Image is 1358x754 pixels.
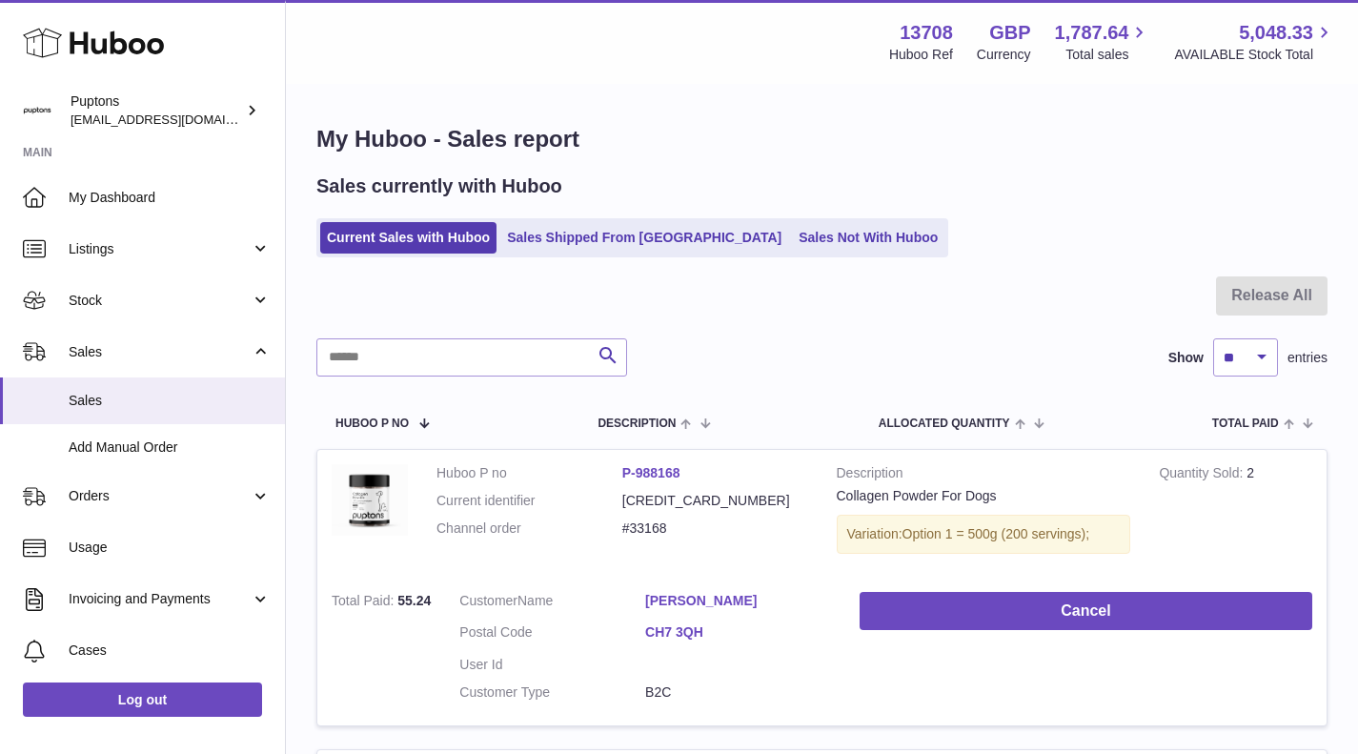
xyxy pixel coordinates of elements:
dt: User Id [459,656,645,674]
span: Listings [69,240,251,258]
div: Variation: [837,515,1131,554]
a: P-988168 [622,465,680,480]
a: 1,787.64 Total sales [1055,20,1151,64]
span: Total paid [1212,418,1279,430]
span: Add Manual Order [69,438,271,457]
dt: Huboo P no [436,464,622,482]
div: Huboo Ref [889,46,953,64]
label: Show [1168,349,1204,367]
div: Currency [977,46,1031,64]
span: Orders [69,487,251,505]
span: Total sales [1065,46,1150,64]
button: Cancel [860,592,1312,631]
span: ALLOCATED Quantity [879,418,1010,430]
span: Usage [69,539,271,557]
div: Collagen Powder For Dogs [837,487,1131,505]
span: 5,048.33 [1239,20,1313,46]
strong: Total Paid [332,593,397,613]
strong: 13708 [900,20,953,46]
dt: Customer Type [459,683,645,702]
span: Huboo P no [335,418,409,430]
span: entries [1287,349,1328,367]
strong: Quantity Sold [1159,465,1247,485]
span: 55.24 [397,593,431,608]
span: Stock [69,292,251,310]
h2: Sales currently with Huboo [316,173,562,199]
span: [EMAIL_ADDRESS][DOMAIN_NAME] [71,112,280,127]
h1: My Huboo - Sales report [316,124,1328,154]
a: Sales Shipped From [GEOGRAPHIC_DATA] [500,222,788,254]
dd: #33168 [622,520,808,538]
div: Puptons [71,92,242,129]
img: hello@puptons.com [23,96,51,125]
td: 2 [1145,450,1327,578]
dt: Name [459,592,645,615]
strong: Description [837,464,1131,487]
a: Sales Not With Huboo [792,222,944,254]
span: Customer [459,593,517,608]
dt: Postal Code [459,623,645,646]
a: Log out [23,683,262,717]
dd: B2C [645,683,831,702]
span: Description [598,418,676,430]
a: CH7 3QH [645,623,831,642]
strong: GBP [989,20,1030,46]
span: My Dashboard [69,189,271,207]
span: Sales [69,392,271,410]
a: 5,048.33 AVAILABLE Stock Total [1174,20,1335,64]
dt: Channel order [436,520,622,538]
span: AVAILABLE Stock Total [1174,46,1335,64]
span: Option 1 = 500g (200 servings); [902,526,1090,541]
span: Cases [69,642,271,660]
span: Invoicing and Payments [69,590,251,608]
dd: [CREDIT_CARD_NUMBER] [622,492,808,510]
a: [PERSON_NAME] [645,592,831,610]
span: Sales [69,343,251,361]
dt: Current identifier [436,492,622,510]
a: Current Sales with Huboo [320,222,497,254]
img: TotalPetsCollagenPowderForDogs_5b529217-28cd-4dc2-aae1-fba32fe89d8f.jpg [332,464,408,536]
span: 1,787.64 [1055,20,1129,46]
